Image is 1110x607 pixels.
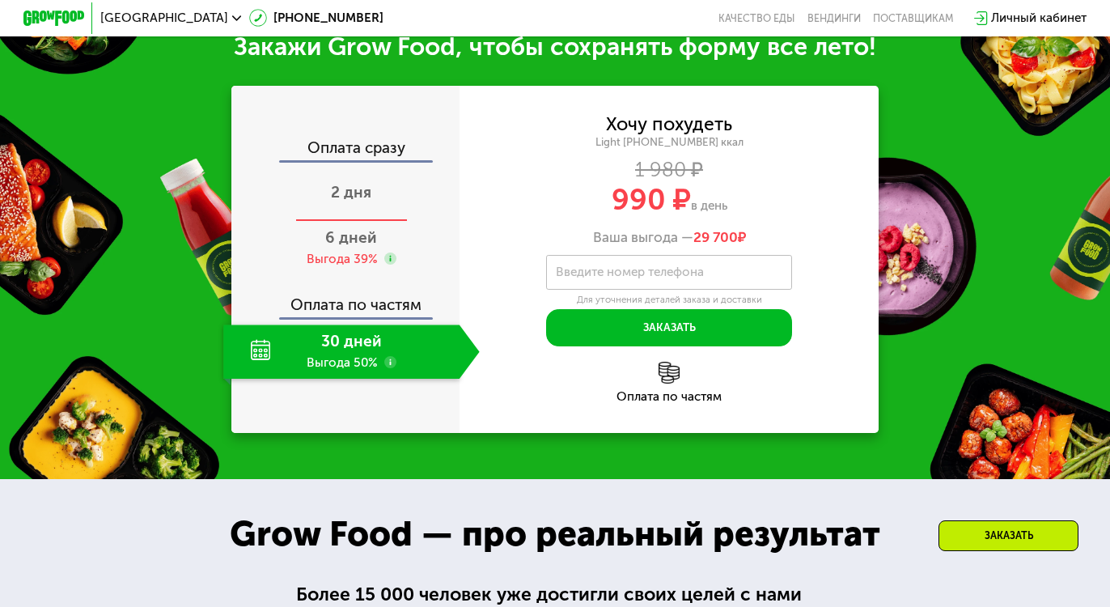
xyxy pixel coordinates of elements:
div: Оплата сразу [233,140,460,160]
div: Выгода 39% [307,251,378,268]
span: 990 ₽ [612,182,691,217]
div: Light [PHONE_NUMBER] ккал [460,135,879,149]
span: 29 700 [693,229,738,245]
img: l6xcnZfty9opOoJh.png [659,362,680,384]
span: в день [691,198,727,213]
div: Grow Food — про реальный результат [205,507,905,560]
span: [GEOGRAPHIC_DATA] [100,12,228,24]
span: 2 дня [331,183,371,202]
div: Личный кабинет [991,9,1087,28]
label: Введите номер телефона [556,268,704,276]
div: Оплата по частям [233,282,460,317]
div: поставщикам [873,12,954,24]
div: Оплата по частям [460,391,879,403]
div: Хочу похудеть [606,116,732,133]
div: 1 980 ₽ [460,161,879,178]
div: Ваша выгода — [460,229,879,246]
span: ₽ [693,229,746,246]
button: Заказать [546,309,793,346]
span: 6 дней [325,228,377,247]
div: Для уточнения деталей заказа и доставки [546,294,793,306]
a: Вендинги [807,12,861,24]
a: Качество еды [718,12,794,24]
div: Заказать [938,520,1078,551]
a: [PHONE_NUMBER] [249,9,383,28]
